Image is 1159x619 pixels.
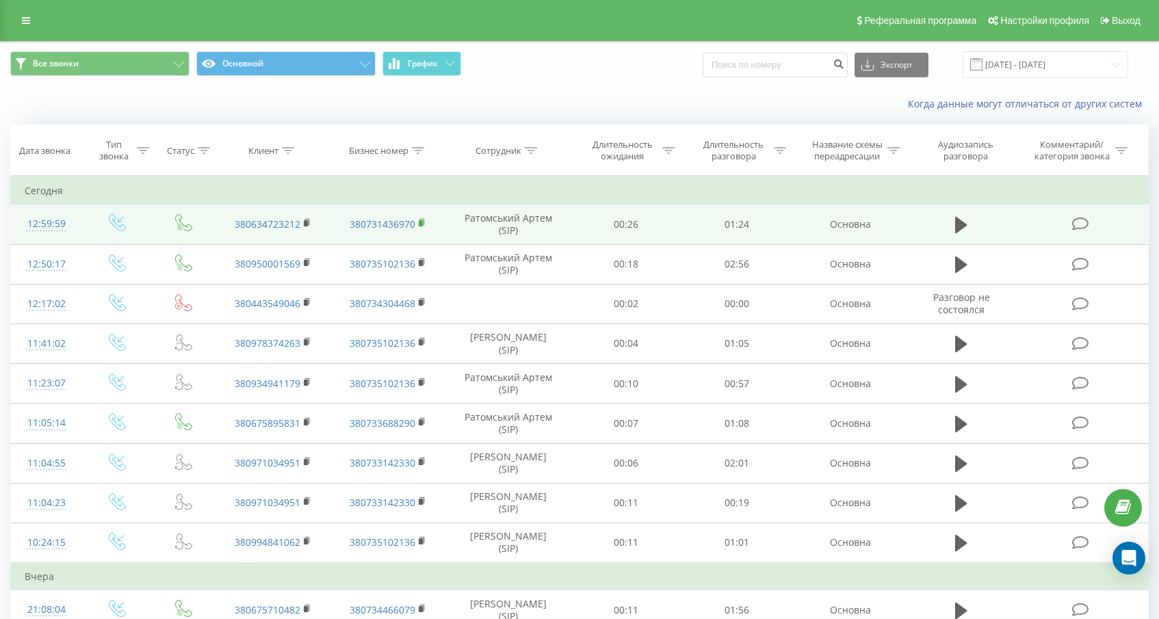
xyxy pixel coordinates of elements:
[697,139,770,162] div: Длительность разговора
[792,205,908,244] td: Основна
[703,53,848,77] input: Поиск по номеру
[681,244,792,284] td: 02:56
[408,59,438,68] span: График
[571,205,681,244] td: 00:26
[792,483,908,523] td: Основна
[792,404,908,443] td: Основна
[811,139,884,162] div: Название схемы переадресации
[350,536,415,549] a: 380735102136
[908,97,1149,110] a: Когда данные могут отличаться от других систем
[922,139,1011,162] div: Аудиозапись разговора
[1112,15,1141,26] span: Выход
[19,145,70,157] div: Дата звонка
[446,443,571,483] td: [PERSON_NAME] (SIP)
[25,330,68,357] div: 11:41:02
[446,404,571,443] td: Ратомський Артем (SIP)
[235,603,300,616] a: 380675710482
[25,211,68,237] div: 12:59:59
[25,410,68,436] div: 11:05:14
[571,284,681,324] td: 00:02
[11,177,1149,205] td: Сегодня
[446,364,571,404] td: Ратомський Артем (SIP)
[350,337,415,350] a: 380735102136
[235,257,300,270] a: 380950001569
[25,251,68,278] div: 12:50:17
[446,483,571,523] td: [PERSON_NAME] (SIP)
[476,145,521,157] div: Сотрудник
[11,563,1149,590] td: Вчера
[235,536,300,549] a: 380994841062
[350,456,415,469] a: 380733142330
[196,51,376,76] button: Основной
[349,145,408,157] div: Бизнес номер
[864,15,976,26] span: Реферальная программа
[248,145,278,157] div: Клиент
[446,205,571,244] td: Ратомський Артем (SIP)
[681,483,792,523] td: 00:19
[350,218,415,231] a: 380731436970
[235,417,300,430] a: 380675895831
[25,370,68,397] div: 11:23:07
[446,324,571,363] td: [PERSON_NAME] (SIP)
[25,450,68,477] div: 11:04:55
[571,364,681,404] td: 00:10
[235,377,300,390] a: 380934941179
[25,490,68,516] div: 11:04:23
[586,139,659,162] div: Длительность ожидания
[571,523,681,563] td: 00:11
[235,496,300,509] a: 380971034951
[446,244,571,284] td: Ратомський Артем (SIP)
[235,297,300,310] a: 380443549046
[235,337,300,350] a: 380978374263
[681,443,792,483] td: 02:01
[446,523,571,563] td: [PERSON_NAME] (SIP)
[382,51,461,76] button: График
[1032,139,1112,162] div: Комментарий/категория звонка
[350,417,415,430] a: 380733688290
[855,53,928,77] button: Экспорт
[792,443,908,483] td: Основна
[792,284,908,324] td: Основна
[681,284,792,324] td: 00:00
[25,529,68,556] div: 10:24:15
[350,297,415,310] a: 380734304468
[350,603,415,616] a: 380734466079
[792,324,908,363] td: Основна
[1112,542,1145,575] div: Open Intercom Messenger
[235,218,300,231] a: 380634723212
[350,257,415,270] a: 380735102136
[33,58,79,69] span: Все звонки
[94,139,133,162] div: Тип звонка
[681,404,792,443] td: 01:08
[350,496,415,509] a: 380733142330
[681,205,792,244] td: 01:24
[571,483,681,523] td: 00:11
[571,324,681,363] td: 00:04
[25,291,68,317] div: 12:17:02
[571,404,681,443] td: 00:07
[792,244,908,284] td: Основна
[681,324,792,363] td: 01:05
[10,51,190,76] button: Все звонки
[681,523,792,563] td: 01:01
[350,377,415,390] a: 380735102136
[681,364,792,404] td: 00:57
[167,145,194,157] div: Статус
[792,364,908,404] td: Основна
[1000,15,1089,26] span: Настройки профиля
[792,523,908,563] td: Основна
[933,291,990,316] span: Разговор не состоялся
[571,244,681,284] td: 00:18
[571,443,681,483] td: 00:06
[235,456,300,469] a: 380971034951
